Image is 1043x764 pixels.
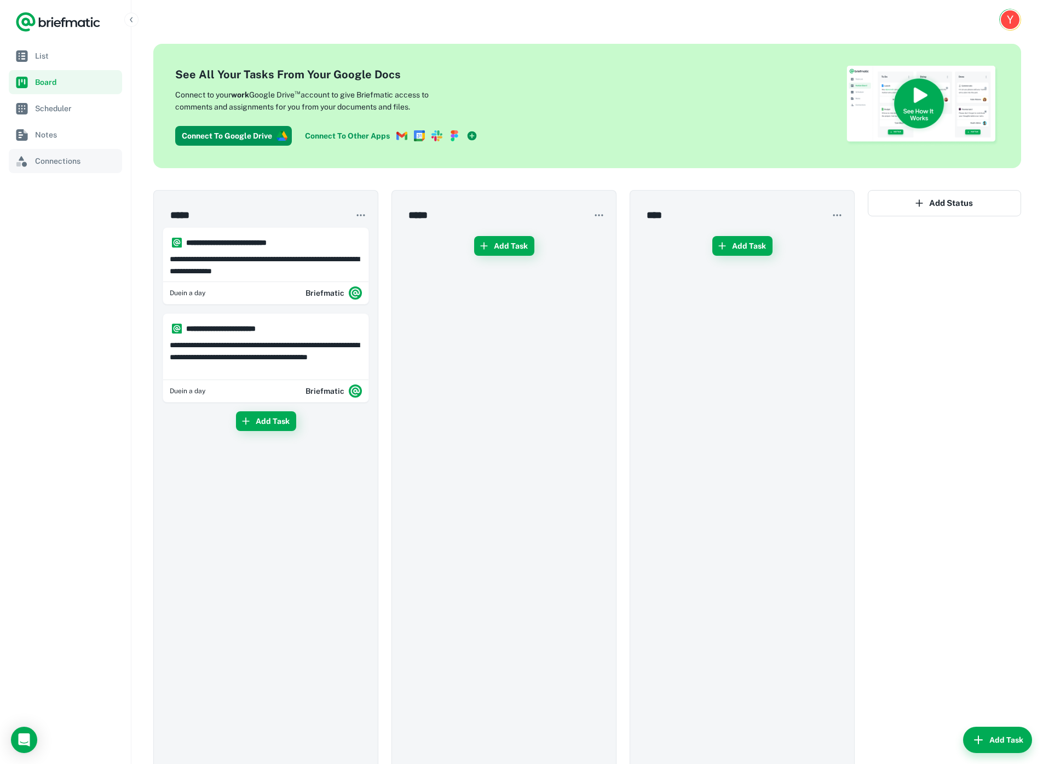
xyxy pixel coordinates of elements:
[9,70,122,94] a: Board
[306,287,344,299] h6: Briefmatic
[35,76,118,88] span: Board
[306,282,362,304] div: Briefmatic
[35,155,118,167] span: Connections
[306,385,344,397] h6: Briefmatic
[170,288,205,298] span: Wednesday, 20 Aug
[15,11,101,33] a: Logo
[9,123,122,147] a: Notes
[9,44,122,68] a: List
[231,90,249,99] b: work
[1001,10,1019,29] div: Y
[963,727,1032,753] button: Add Task
[236,411,296,431] button: Add Task
[349,286,362,300] img: system.png
[175,66,482,83] h4: See All Your Tasks From Your Google Docs
[306,380,362,402] div: Briefmatic
[474,236,534,256] button: Add Task
[172,324,182,334] img: https://app.briefmatic.com/assets/integrations/system.png
[349,384,362,398] img: system.png
[712,236,773,256] button: Add Task
[35,50,118,62] span: List
[175,126,292,146] button: Connect To Google Drive
[35,129,118,141] span: Notes
[172,238,182,248] img: https://app.briefmatic.com/assets/integrations/system.png
[35,102,118,114] span: Scheduler
[999,9,1021,31] button: Account button
[9,149,122,173] a: Connections
[175,87,465,113] p: Connect to your Google Drive account to give Briefmatic access to comments and assignments for yo...
[295,88,301,96] sup: ™
[170,386,205,396] span: Wednesday, 20 Aug
[11,727,37,753] div: Load Chat
[301,126,482,146] a: Connect To Other Apps
[846,66,999,146] img: See How Briefmatic Works
[868,190,1021,216] button: Add Status
[9,96,122,120] a: Scheduler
